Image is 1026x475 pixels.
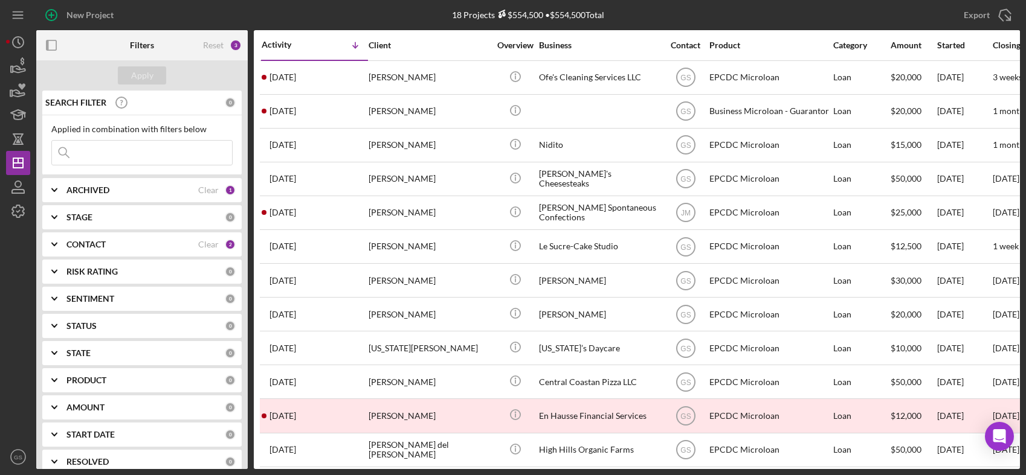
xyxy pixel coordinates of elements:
div: [DATE] [937,197,992,229]
div: [PERSON_NAME] [539,298,660,330]
div: [DATE] [937,434,992,466]
div: Ofe's Cleaning Services LLC [539,62,660,94]
div: [DATE] [937,62,992,94]
div: Loan [833,264,889,296]
div: [US_STATE]’s Daycare [539,332,660,364]
div: 3 [230,39,242,51]
b: ARCHIVED [66,185,109,195]
div: EPCDC Microloan [709,129,830,161]
time: 1 month [993,139,1024,150]
div: Category [833,40,889,50]
button: Apply [118,66,166,84]
div: Overview [492,40,538,50]
div: Export [964,3,990,27]
div: High Hills Organic Farms [539,434,660,466]
b: Filters [130,40,154,50]
span: $20,000 [891,309,921,319]
div: [PERSON_NAME] [369,163,489,195]
div: [PERSON_NAME] [369,400,489,432]
time: 1 month [993,106,1024,116]
div: Apply [131,66,153,84]
span: $12,500 [891,241,921,251]
div: [DATE] [937,163,992,195]
span: $10,000 [891,343,921,353]
div: Central Coastan Pizza LLC [539,366,660,398]
text: GS [680,344,691,352]
div: Loan [833,332,889,364]
b: STATUS [66,321,97,331]
div: [PERSON_NAME] [369,62,489,94]
div: [US_STATE][PERSON_NAME] [369,332,489,364]
div: Business [539,40,660,50]
div: EPCDC Microloan [709,400,830,432]
text: GS [680,446,691,454]
div: [PERSON_NAME] del [PERSON_NAME] [369,434,489,466]
div: [PERSON_NAME] [369,298,489,330]
time: 2025-08-07 21:53 [269,411,296,421]
div: EPCDC Microloan [709,62,830,94]
time: [DATE] [993,309,1019,319]
div: EPCDC Microloan [709,163,830,195]
time: 2025-06-16 18:03 [269,445,296,454]
div: 0 [225,212,236,223]
div: Open Intercom Messenger [985,422,1014,451]
text: GS [680,74,691,82]
div: Activity [262,40,315,49]
text: GS [680,276,691,285]
div: Contact [663,40,708,50]
div: $12,000 [891,400,936,432]
time: 2025-10-07 01:50 [269,106,296,116]
div: Applied in combination with filters below [51,124,233,134]
span: $50,000 [891,173,921,183]
div: Product [709,40,830,50]
div: $25,000 [891,197,936,229]
div: Reset [203,40,224,50]
button: Export [952,3,1020,27]
div: EPCDC Microloan [709,197,830,229]
time: 2025-09-25 18:33 [269,241,296,251]
time: 2025-08-08 01:03 [269,377,296,387]
button: GS [6,445,30,469]
b: STAGE [66,212,92,222]
time: [DATE] [993,377,1019,387]
b: SEARCH FILTER [45,98,106,107]
text: GS [680,310,691,319]
div: [PERSON_NAME]'s Cheesesteaks [539,163,660,195]
div: 0 [225,429,236,440]
time: 2025-10-04 21:59 [269,140,296,150]
text: GS [680,243,691,251]
div: Clear [198,185,219,195]
div: Amount [891,40,936,50]
time: 2025-09-26 03:26 [269,208,296,217]
text: GS [680,378,691,386]
time: [DATE] [993,410,1019,421]
text: GS [680,107,691,116]
div: Loan [833,298,889,330]
span: $20,000 [891,106,921,116]
div: [PERSON_NAME] [539,264,660,296]
div: Loan [833,95,889,127]
div: [PERSON_NAME] [369,231,489,263]
div: [DATE] [937,366,992,398]
div: [DATE] [937,298,992,330]
div: 0 [225,348,236,359]
div: 0 [225,266,236,277]
span: $30,000 [891,275,921,285]
div: 0 [225,375,236,386]
b: CONTACT [66,240,106,249]
div: [DATE] [937,264,992,296]
time: 2025-08-21 04:32 [269,343,296,353]
time: [DATE] [993,343,1019,353]
time: [DATE] [993,173,1019,183]
div: 18 Projects • $554,500 Total [452,10,604,20]
time: 2025-08-28 20:25 [269,310,296,319]
time: [DATE] [993,207,1019,217]
time: 2025-09-01 22:14 [269,276,296,285]
div: EPCDC Microloan [709,366,830,398]
div: 0 [225,320,236,331]
button: New Project [36,3,126,27]
div: 1 [225,185,236,196]
div: Loan [833,366,889,398]
div: Loan [833,163,889,195]
time: 2025-10-08 04:31 [269,72,296,82]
